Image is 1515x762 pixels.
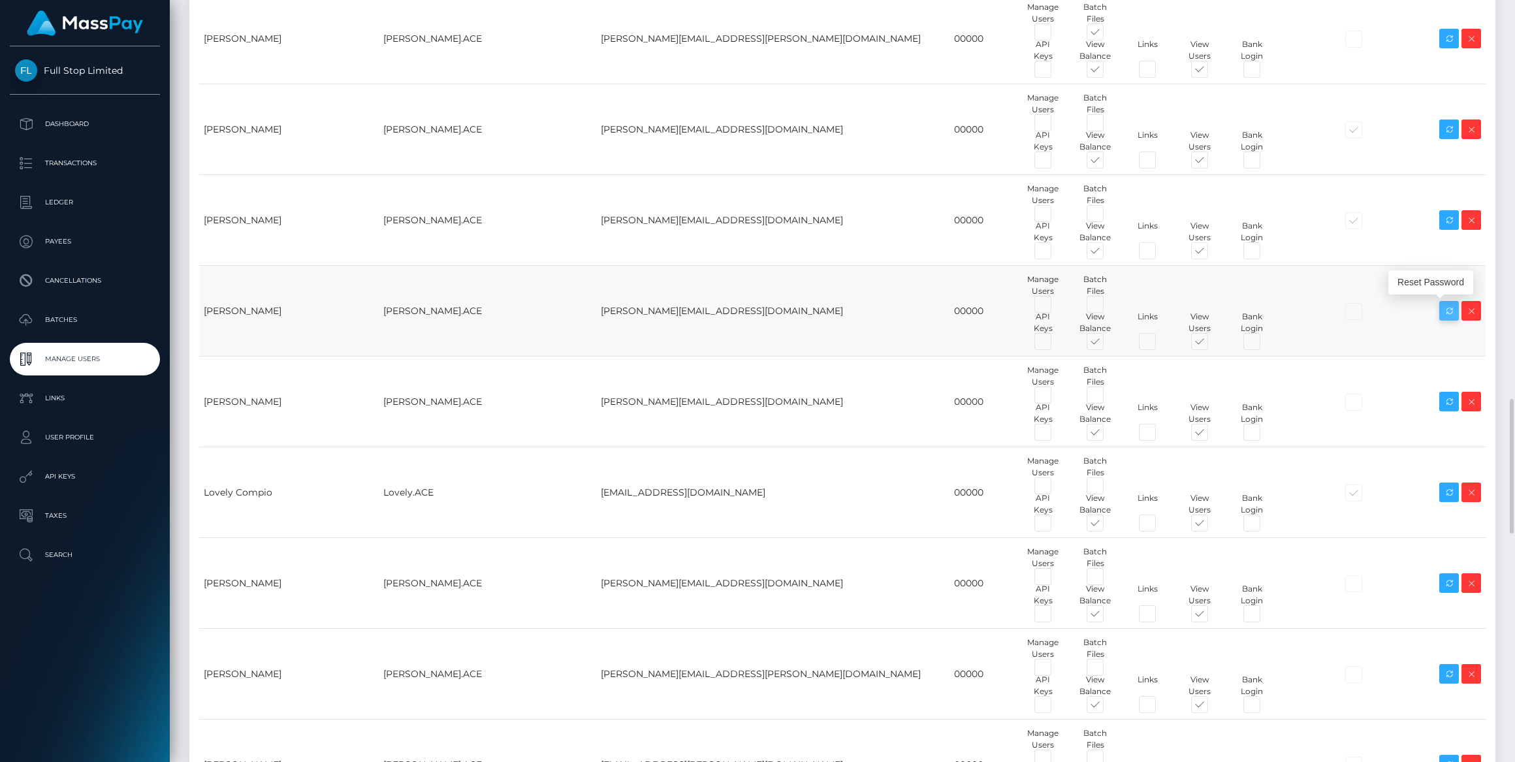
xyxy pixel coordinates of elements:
div: Bank Login [1226,311,1278,334]
a: User Profile [10,421,160,454]
div: View Balance [1069,674,1121,697]
div: API Keys [1017,402,1069,425]
p: Search [15,545,155,565]
a: Dashboard [10,108,160,140]
div: Links [1121,583,1173,607]
div: Links [1121,39,1173,62]
div: Bank Login [1226,674,1278,697]
td: 00000 [949,629,1023,720]
div: Bank Login [1226,129,1278,153]
div: View Users [1173,583,1226,607]
td: 00000 [949,175,1023,266]
div: Batch Files [1069,637,1121,660]
td: [PERSON_NAME][EMAIL_ADDRESS][DOMAIN_NAME] [596,538,949,629]
div: API Keys [1017,583,1069,607]
div: View Balance [1069,492,1121,516]
div: Manage Users [1017,455,1069,479]
div: API Keys [1017,492,1069,516]
td: [EMAIL_ADDRESS][DOMAIN_NAME] [596,447,949,538]
div: Manage Users [1017,1,1069,25]
td: [PERSON_NAME][EMAIL_ADDRESS][DOMAIN_NAME] [596,175,949,266]
div: View Users [1173,129,1226,153]
div: Bank Login [1226,220,1278,244]
p: User Profile [15,428,155,447]
td: [PERSON_NAME].ACE [379,629,597,720]
div: Links [1121,311,1173,334]
div: Batch Files [1069,1,1121,25]
div: View Users [1173,402,1226,425]
td: [PERSON_NAME][EMAIL_ADDRESS][DOMAIN_NAME] [596,266,949,357]
p: Manage Users [15,349,155,369]
a: Search [10,539,160,571]
a: Payees [10,225,160,258]
div: Links [1121,129,1173,153]
p: Transactions [15,153,155,173]
div: Bank Login [1226,492,1278,516]
div: Batch Files [1069,92,1121,116]
p: Taxes [15,506,155,526]
td: [PERSON_NAME][EMAIL_ADDRESS][DOMAIN_NAME] [596,84,949,175]
div: API Keys [1017,39,1069,62]
div: Batch Files [1069,364,1121,388]
div: API Keys [1017,674,1069,697]
div: Reset Password [1388,270,1473,294]
td: [PERSON_NAME].ACE [379,266,597,357]
div: Links [1121,402,1173,425]
div: Manage Users [1017,364,1069,388]
td: 00000 [949,357,1023,447]
a: Links [10,382,160,415]
span: Full Stop Limited [10,65,160,76]
div: Bank Login [1226,583,1278,607]
a: Cancellations [10,264,160,297]
td: 00000 [949,538,1023,629]
div: Batch Files [1069,727,1121,751]
div: Links [1121,674,1173,697]
td: [PERSON_NAME] [199,175,379,266]
td: [PERSON_NAME] [199,629,379,720]
div: View Users [1173,39,1226,62]
div: View Balance [1069,402,1121,425]
div: Batch Files [1069,274,1121,297]
img: MassPay Logo [27,10,143,36]
td: [PERSON_NAME][EMAIL_ADDRESS][DOMAIN_NAME] [596,357,949,447]
div: View Balance [1069,39,1121,62]
div: API Keys [1017,220,1069,244]
img: Full Stop Limited [15,59,37,82]
td: 00000 [949,447,1023,538]
td: [PERSON_NAME].ACE [379,175,597,266]
p: Dashboard [15,114,155,134]
p: Links [15,389,155,408]
td: [PERSON_NAME] [199,357,379,447]
a: Batches [10,304,160,336]
div: Manage Users [1017,727,1069,751]
td: Lovely.ACE [379,447,597,538]
div: Batch Files [1069,183,1121,206]
td: [PERSON_NAME].ACE [379,538,597,629]
div: Manage Users [1017,274,1069,297]
div: API Keys [1017,129,1069,153]
a: Taxes [10,500,160,532]
div: View Balance [1069,311,1121,334]
p: API Keys [15,467,155,486]
td: 00000 [949,266,1023,357]
p: Batches [15,310,155,330]
div: View Balance [1069,583,1121,607]
td: [PERSON_NAME] [199,84,379,175]
td: 00000 [949,84,1023,175]
div: Manage Users [1017,92,1069,116]
td: [PERSON_NAME] [199,266,379,357]
td: [PERSON_NAME][EMAIL_ADDRESS][PERSON_NAME][DOMAIN_NAME] [596,629,949,720]
div: Manage Users [1017,637,1069,660]
div: View Balance [1069,129,1121,153]
p: Ledger [15,193,155,212]
div: Bank Login [1226,402,1278,425]
div: Batch Files [1069,455,1121,479]
div: Links [1121,492,1173,516]
div: View Users [1173,311,1226,334]
div: View Users [1173,220,1226,244]
p: Payees [15,232,155,251]
div: View Users [1173,492,1226,516]
td: [PERSON_NAME].ACE [379,357,597,447]
div: View Balance [1069,220,1121,244]
a: Manage Users [10,343,160,375]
